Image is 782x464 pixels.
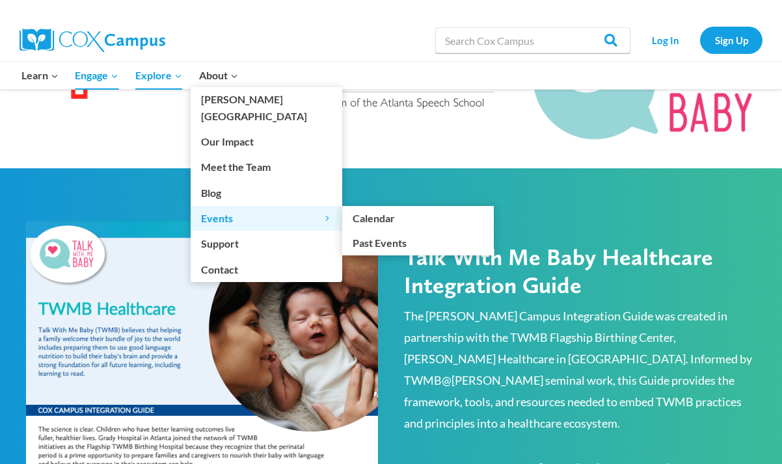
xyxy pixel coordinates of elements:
a: Past Events [342,231,494,255]
a: Blog [191,180,342,205]
a: Meet the Team [191,155,342,179]
img: Cox Campus [20,29,165,52]
button: Child menu of Learn [13,62,67,89]
p: The [PERSON_NAME] Campus Integration Guide was created in partnership with the TWMB Flagship Birt... [404,305,756,434]
a: Log In [637,27,694,53]
button: Child menu of About [191,62,247,89]
a: Contact [191,257,342,281]
a: Support [191,231,342,256]
a: [PERSON_NAME][GEOGRAPHIC_DATA] [191,87,342,129]
button: Child menu of Explore [127,62,191,89]
button: Child menu of Engage [67,62,128,89]
a: Calendar [342,206,494,231]
input: Search Cox Campus [435,27,630,53]
nav: Secondary Navigation [637,27,762,53]
nav: Primary Navigation [13,62,246,89]
a: Our Impact [191,129,342,154]
button: Child menu of Events [191,206,342,231]
a: Sign Up [700,27,762,53]
h2: Talk With Me Baby Healthcare Integration Guide [404,243,756,299]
